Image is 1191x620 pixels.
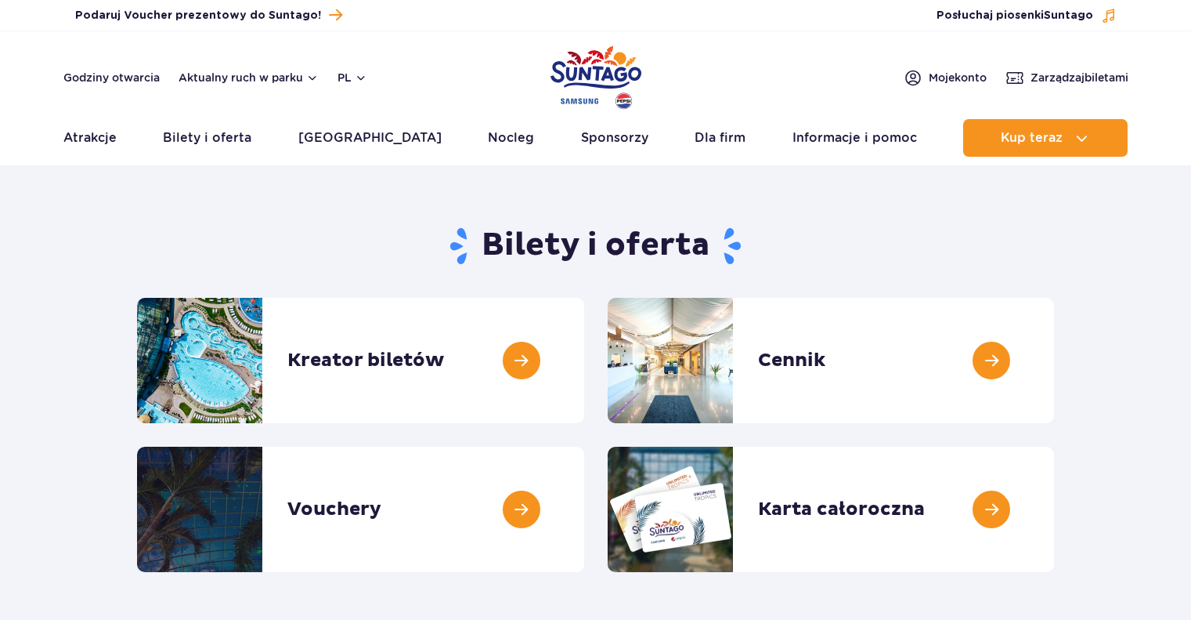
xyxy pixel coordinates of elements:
span: Posłuchaj piosenki [937,8,1093,24]
h1: Bilety i oferta [137,226,1054,266]
button: Posłuchaj piosenkiSuntago [937,8,1117,24]
button: pl [337,70,367,85]
a: Podaruj Voucher prezentowy do Suntago! [75,5,342,26]
span: Moje konto [929,70,987,85]
a: Dla firm [695,119,745,157]
a: Sponsorzy [581,119,648,157]
a: Atrakcje [63,119,117,157]
span: Suntago [1044,10,1093,21]
a: Godziny otwarcia [63,70,160,85]
button: Kup teraz [963,119,1128,157]
span: Kup teraz [1001,131,1063,145]
a: Park of Poland [550,39,641,111]
span: Zarządzaj biletami [1030,70,1128,85]
a: Nocleg [488,119,534,157]
a: Zarządzajbiletami [1005,68,1128,87]
span: Podaruj Voucher prezentowy do Suntago! [75,8,321,24]
a: Bilety i oferta [163,119,251,157]
a: Informacje i pomoc [792,119,917,157]
a: Mojekonto [904,68,987,87]
a: [GEOGRAPHIC_DATA] [298,119,442,157]
button: Aktualny ruch w parku [179,71,319,84]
